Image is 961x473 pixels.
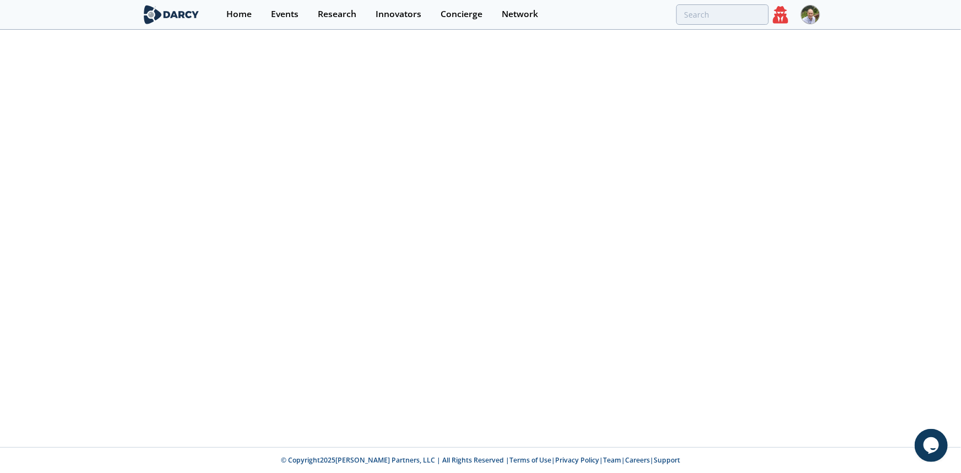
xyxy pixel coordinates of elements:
div: Network [502,10,538,19]
iframe: chat widget [915,429,950,462]
div: Research [318,10,356,19]
a: Careers [625,455,650,465]
div: Home [226,10,252,19]
input: Advanced Search [676,4,769,25]
img: logo-wide.svg [142,5,202,24]
a: Support [654,455,680,465]
img: Profile [801,5,820,24]
div: Events [271,10,298,19]
div: Innovators [376,10,421,19]
div: Concierge [441,10,482,19]
a: Privacy Policy [555,455,599,465]
a: Team [603,455,621,465]
a: Terms of Use [509,455,551,465]
p: © Copyright 2025 [PERSON_NAME] Partners, LLC | All Rights Reserved | | | | | [73,455,888,465]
